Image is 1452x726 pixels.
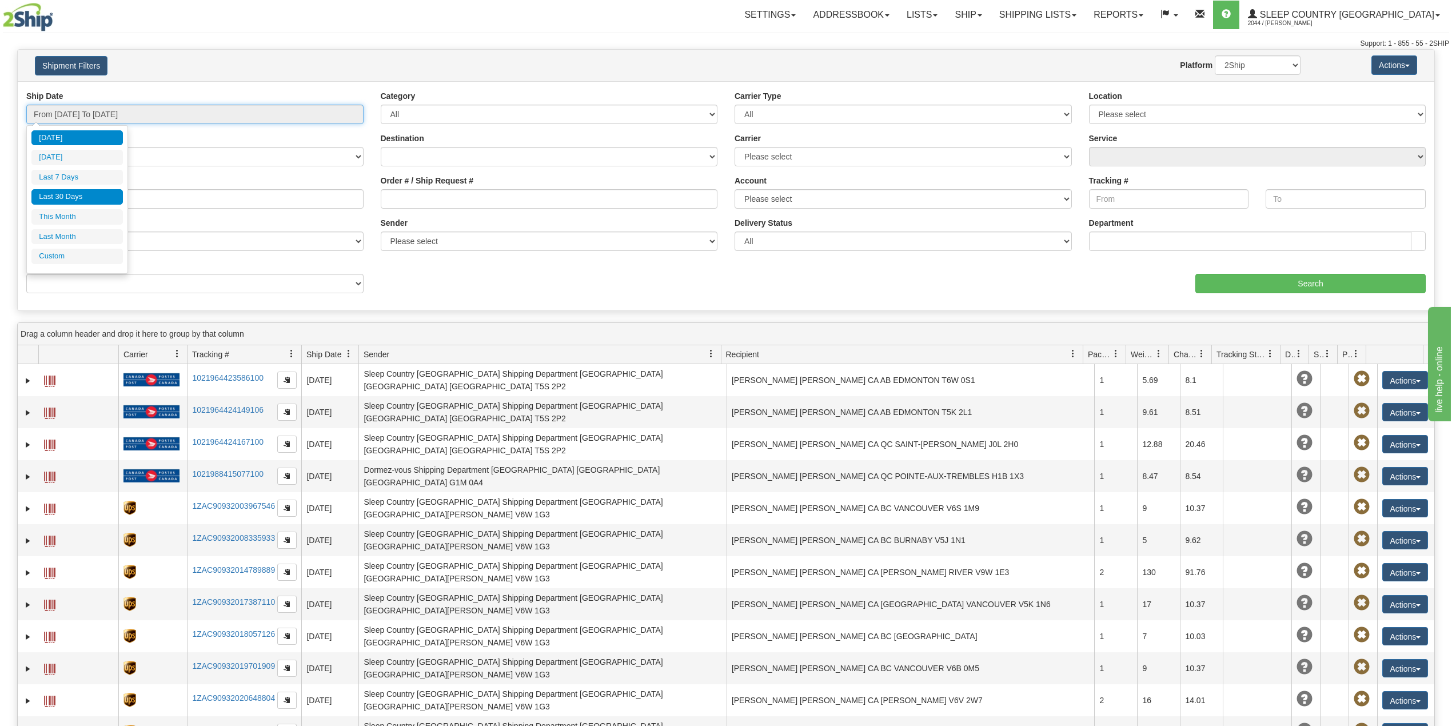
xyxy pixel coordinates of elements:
[1342,349,1352,360] span: Pickup Status
[1354,563,1370,579] span: Pickup Not Assigned
[1285,349,1295,360] span: Delivery Status
[31,209,123,225] li: This Month
[726,349,759,360] span: Recipient
[123,437,179,451] img: 20 - Canada Post
[1354,435,1370,451] span: Pickup Not Assigned
[192,597,275,607] a: 1ZAC90932017387110
[123,349,148,360] span: Carrier
[1180,364,1223,396] td: 8.1
[277,500,297,517] button: Copy to clipboard
[22,599,34,611] a: Expand
[1180,684,1223,716] td: 14.01
[1063,344,1083,364] a: Recipient filter column settings
[306,349,341,360] span: Ship Date
[31,189,123,205] li: Last 30 Days
[1180,620,1223,652] td: 10.03
[44,498,55,517] a: Label
[301,556,358,588] td: [DATE]
[381,133,424,144] label: Destination
[1382,659,1428,677] button: Actions
[1174,349,1198,360] span: Charge
[192,693,275,703] a: 1ZAC90932020648804
[946,1,990,29] a: Ship
[1354,531,1370,547] span: Pickup Not Assigned
[727,492,1095,524] td: [PERSON_NAME] [PERSON_NAME] CA BC VANCOUVER V6S 1M9
[192,437,264,446] a: 1021964424167100
[727,684,1095,716] td: [PERSON_NAME] [PERSON_NAME] CA [PERSON_NAME] V6V 2W7
[1257,10,1434,19] span: Sleep Country [GEOGRAPHIC_DATA]
[1346,344,1366,364] a: Pickup Status filter column settings
[1094,556,1137,588] td: 2
[358,364,727,396] td: Sleep Country [GEOGRAPHIC_DATA] Shipping Department [GEOGRAPHIC_DATA] [GEOGRAPHIC_DATA] [GEOGRAPH...
[358,588,727,620] td: Sleep Country [GEOGRAPHIC_DATA] Shipping Department [GEOGRAPHIC_DATA] [GEOGRAPHIC_DATA][PERSON_NA...
[1297,595,1313,611] span: Unknown
[1354,371,1370,387] span: Pickup Not Assigned
[1354,691,1370,707] span: Pickup Not Assigned
[192,405,264,414] a: 1021964424149106
[1382,595,1428,613] button: Actions
[1297,467,1313,483] span: Unknown
[1094,620,1137,652] td: 1
[1094,364,1137,396] td: 1
[22,439,34,450] a: Expand
[727,364,1095,396] td: [PERSON_NAME] [PERSON_NAME] CA AB EDMONTON T6W 0S1
[18,323,1434,345] div: grid grouping header
[1137,620,1180,652] td: 7
[1137,556,1180,588] td: 130
[1260,344,1280,364] a: Tracking Status filter column settings
[123,565,135,579] img: 8 - UPS
[1426,305,1451,421] iframe: chat widget
[358,428,727,460] td: Sleep Country [GEOGRAPHIC_DATA] Shipping Department [GEOGRAPHIC_DATA] [GEOGRAPHIC_DATA] [GEOGRAPH...
[1137,652,1180,684] td: 9
[1382,435,1428,453] button: Actions
[1354,627,1370,643] span: Pickup Not Assigned
[1094,460,1137,492] td: 1
[22,631,34,643] a: Expand
[192,661,275,671] a: 1ZAC90932019701909
[31,130,123,146] li: [DATE]
[1180,652,1223,684] td: 10.37
[277,692,297,709] button: Copy to clipboard
[358,492,727,524] td: Sleep Country [GEOGRAPHIC_DATA] Shipping Department [GEOGRAPHIC_DATA] [GEOGRAPHIC_DATA][PERSON_NA...
[1180,588,1223,620] td: 10.37
[1354,499,1370,515] span: Pickup Not Assigned
[277,628,297,645] button: Copy to clipboard
[1094,524,1137,556] td: 1
[381,217,408,229] label: Sender
[277,660,297,677] button: Copy to clipboard
[22,567,34,579] a: Expand
[44,370,55,389] a: Label
[31,170,123,185] li: Last 7 Days
[1089,133,1118,144] label: Service
[1137,524,1180,556] td: 5
[358,652,727,684] td: Sleep Country [GEOGRAPHIC_DATA] Shipping Department [GEOGRAPHIC_DATA] [GEOGRAPHIC_DATA][PERSON_NA...
[44,402,55,421] a: Label
[339,344,358,364] a: Ship Date filter column settings
[31,229,123,245] li: Last Month
[123,629,135,643] img: 8 - UPS
[1180,460,1223,492] td: 8.54
[1180,396,1223,428] td: 8.51
[381,90,416,102] label: Category
[1354,467,1370,483] span: Pickup Not Assigned
[1248,18,1334,29] span: 2044 / [PERSON_NAME]
[192,629,275,639] a: 1ZAC90932018057126
[804,1,898,29] a: Addressbook
[1089,175,1128,186] label: Tracking #
[1089,217,1134,229] label: Department
[44,659,55,677] a: Label
[1094,428,1137,460] td: 1
[1382,467,1428,485] button: Actions
[1314,349,1323,360] span: Shipment Issues
[1137,492,1180,524] td: 9
[22,695,34,707] a: Expand
[1382,531,1428,549] button: Actions
[22,471,34,482] a: Expand
[1137,364,1180,396] td: 5.69
[44,595,55,613] a: Label
[1297,499,1313,515] span: Unknown
[44,434,55,453] a: Label
[277,532,297,549] button: Copy to clipboard
[727,460,1095,492] td: [PERSON_NAME] [PERSON_NAME] CA QC POINTE-AUX-TREMBLES H1B 1X3
[1094,684,1137,716] td: 2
